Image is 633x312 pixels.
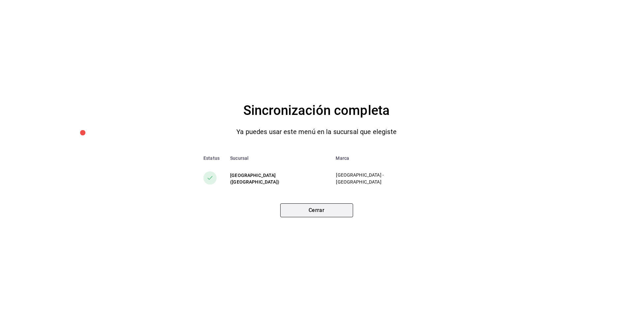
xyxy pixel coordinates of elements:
[193,150,225,166] th: Estatus
[280,203,353,217] button: Cerrar
[336,172,429,186] p: [GEOGRAPHIC_DATA] - [GEOGRAPHIC_DATA]
[230,172,325,185] div: [GEOGRAPHIC_DATA] ([GEOGRAPHIC_DATA])
[236,126,397,137] p: Ya puedes usar este menú en la sucursal que elegiste
[225,150,330,166] th: Sucursal
[243,100,390,121] h4: Sincronización completa
[330,150,440,166] th: Marca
